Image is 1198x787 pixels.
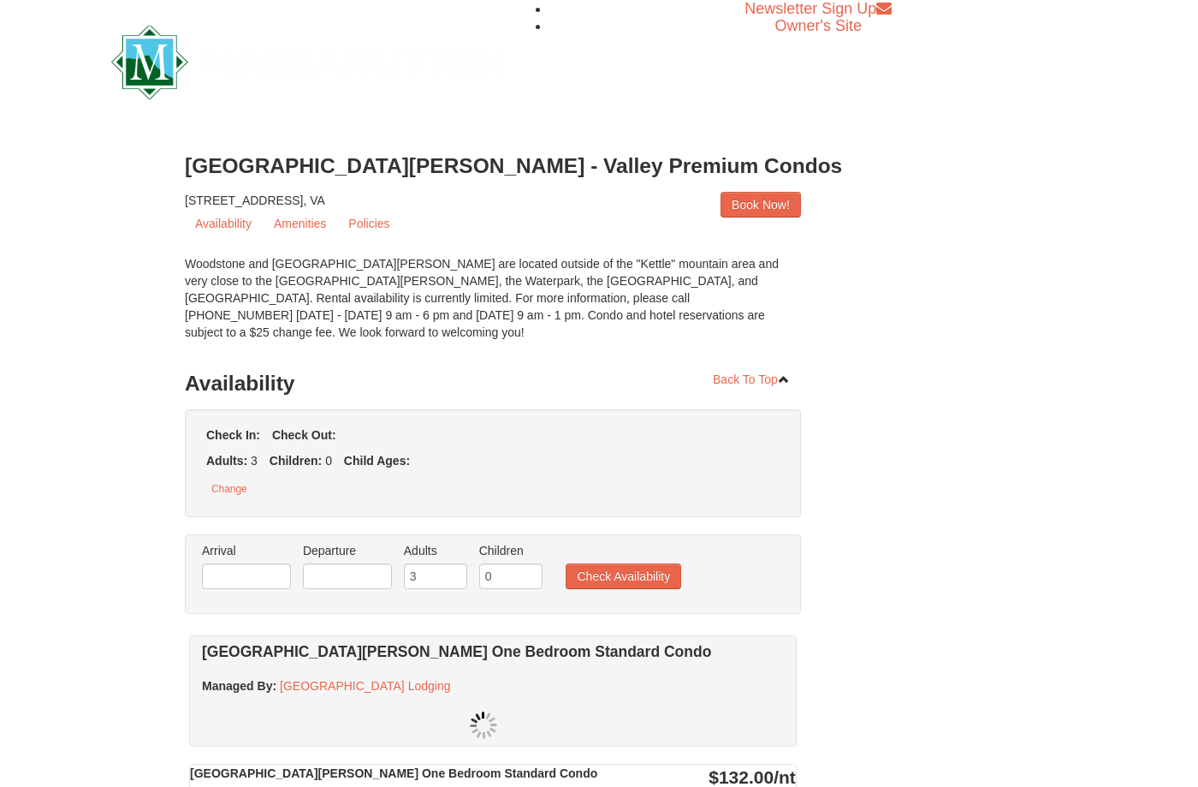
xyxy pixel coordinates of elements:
[479,542,543,559] label: Children
[185,149,1013,183] h3: [GEOGRAPHIC_DATA][PERSON_NAME] - Valley Premium Condos
[202,478,257,500] button: Change
[775,17,862,34] a: Owner's Site
[709,767,796,787] strong: $132.00
[111,25,503,99] img: Massanutten Resort Logo
[344,454,410,468] strong: Child Ages:
[206,428,260,442] strong: Check In:
[185,255,801,358] div: Woodstone and [GEOGRAPHIC_DATA][PERSON_NAME] are located outside of the "Kettle" mountain area an...
[251,454,258,468] span: 3
[185,211,262,236] a: Availability
[272,428,336,442] strong: Check Out:
[202,542,291,559] label: Arrival
[338,211,400,236] a: Policies
[470,712,497,739] img: wait.gif
[185,367,801,401] h3: Availability
[202,643,766,660] h4: [GEOGRAPHIC_DATA][PERSON_NAME] One Bedroom Standard Condo
[270,454,322,468] strong: Children:
[404,542,467,559] label: Adults
[702,367,801,392] a: Back To Top
[111,39,503,80] a: Massanutten Resort
[264,211,336,236] a: Amenities
[202,679,272,693] span: Managed By
[566,563,681,589] button: Check Availability
[280,679,450,693] a: [GEOGRAPHIC_DATA] Lodging
[325,454,332,468] span: 0
[190,766,597,780] strong: [GEOGRAPHIC_DATA][PERSON_NAME] One Bedroom Standard Condo
[206,454,247,468] strong: Adults:
[202,679,276,693] strong: :
[721,192,801,218] a: Book Now!
[774,767,796,787] span: /nt
[303,542,392,559] label: Departure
